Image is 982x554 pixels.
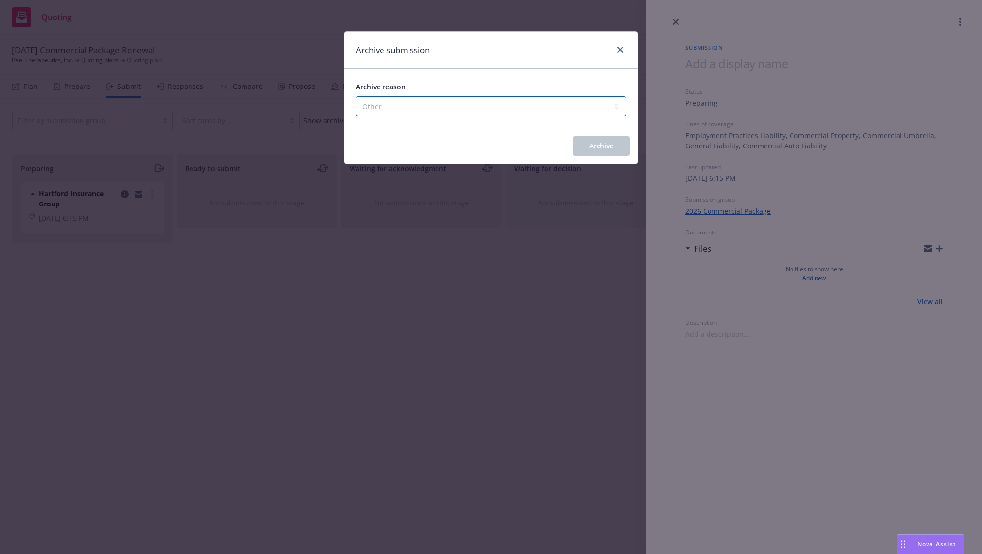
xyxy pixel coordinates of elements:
[573,136,630,156] button: Archive
[897,534,964,554] button: Nova Assist
[897,535,909,554] div: Drag to move
[356,82,406,91] span: Archive reason
[917,540,956,548] span: Nova Assist
[356,44,430,57] h1: Archive submission
[589,141,614,150] span: Archive
[614,44,626,56] a: close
